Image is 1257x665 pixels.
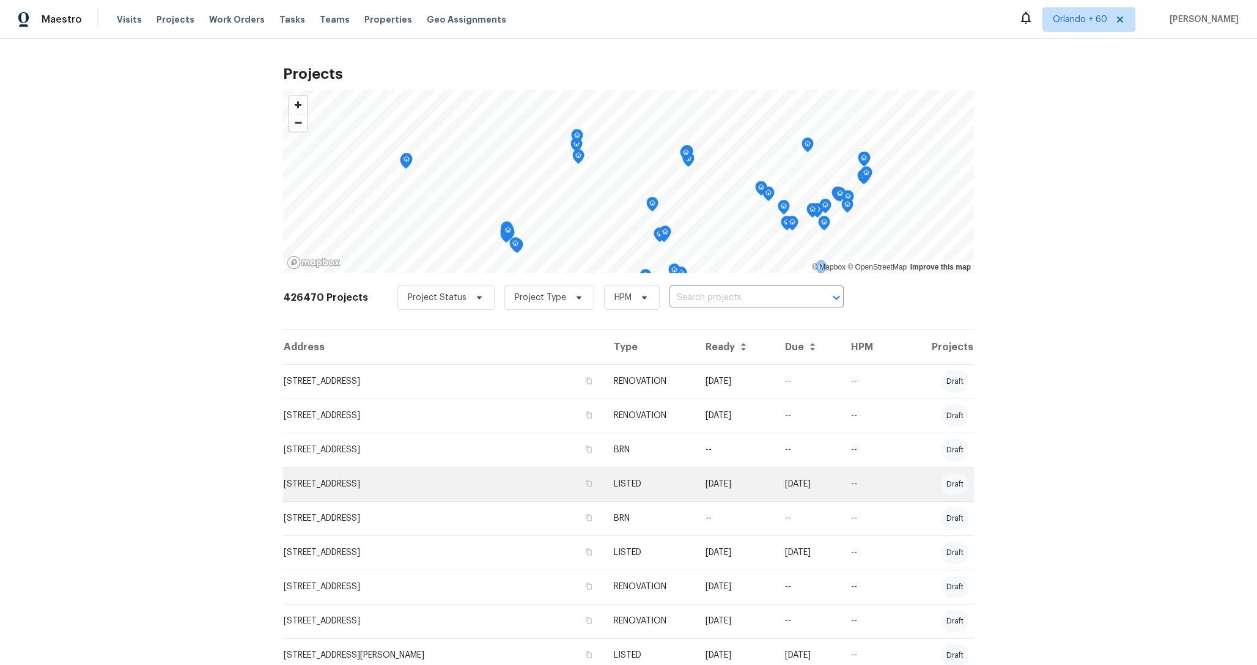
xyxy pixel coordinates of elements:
[775,604,841,638] td: --
[802,138,814,156] div: Map marker
[781,216,793,235] div: Map marker
[604,501,696,535] td: BRN
[604,535,696,570] td: LISTED
[831,186,844,205] div: Map marker
[841,570,894,604] td: --
[659,226,671,244] div: Map marker
[942,405,968,427] div: draft
[400,154,412,173] div: Map marker
[583,444,594,455] button: Copy Address
[696,330,775,364] th: Ready
[755,181,767,200] div: Map marker
[775,467,841,501] td: [DATE]
[279,15,305,24] span: Tasks
[604,467,696,501] td: LISTED
[775,570,841,604] td: --
[841,330,894,364] th: HPM
[942,507,968,529] div: draft
[400,153,413,172] div: Map marker
[668,263,680,282] div: Map marker
[680,146,692,165] div: Map marker
[1053,13,1107,26] span: Orlando + 60
[287,255,341,270] a: Mapbox homepage
[942,542,968,564] div: draft
[775,364,841,399] td: --
[283,90,974,273] canvas: Map
[604,330,696,364] th: Type
[696,535,775,570] td: [DATE]
[604,433,696,467] td: BRN
[157,13,194,26] span: Projects
[828,289,845,306] button: Open
[860,166,872,185] div: Map marker
[806,203,819,222] div: Map marker
[500,228,512,247] div: Map marker
[834,187,846,206] div: Map marker
[841,364,894,399] td: --
[910,263,971,271] a: Improve this map
[283,570,604,604] td: [STREET_ADDRESS]
[283,68,974,80] h2: Projects
[583,512,594,523] button: Copy Address
[696,501,775,535] td: --
[283,433,604,467] td: [STREET_ADDRESS]
[364,13,412,26] span: Properties
[604,399,696,433] td: RENOVATION
[283,535,604,570] td: [STREET_ADDRESS]
[289,96,307,114] button: Zoom in
[775,399,841,433] td: --
[604,604,696,638] td: RENOVATION
[117,13,142,26] span: Visits
[841,399,894,433] td: --
[654,227,666,246] div: Map marker
[669,288,809,307] input: Search projects
[209,13,265,26] span: Work Orders
[857,169,869,188] div: Map marker
[408,292,466,304] span: Project Status
[841,467,894,501] td: --
[289,114,307,131] span: Zoom out
[283,604,604,638] td: [STREET_ADDRESS]
[858,152,870,171] div: Map marker
[675,266,687,285] div: Map marker
[775,501,841,535] td: --
[842,190,854,209] div: Map marker
[696,433,775,467] td: --
[583,649,594,660] button: Copy Address
[894,330,974,364] th: Projects
[1165,13,1239,26] span: [PERSON_NAME]
[841,198,853,217] div: Map marker
[283,292,368,304] h2: 426470 Projects
[283,364,604,399] td: [STREET_ADDRESS]
[841,604,894,638] td: --
[283,399,604,433] td: [STREET_ADDRESS]
[942,576,968,598] div: draft
[572,149,584,168] div: Map marker
[583,478,594,489] button: Copy Address
[942,370,968,392] div: draft
[841,535,894,570] td: --
[818,216,830,235] div: Map marker
[696,467,775,501] td: [DATE]
[283,330,604,364] th: Address
[583,581,594,592] button: Copy Address
[942,439,968,461] div: draft
[812,263,846,271] a: Mapbox
[320,13,350,26] span: Teams
[841,501,894,535] td: --
[775,433,841,467] td: --
[604,364,696,399] td: RENOVATION
[762,186,775,205] div: Map marker
[283,467,604,501] td: [STREET_ADDRESS]
[501,221,513,240] div: Map marker
[283,501,604,535] td: [STREET_ADDRESS]
[858,169,871,188] div: Map marker
[614,292,632,304] span: HPM
[847,263,907,271] a: OpenStreetMap
[502,224,514,243] div: Map marker
[942,473,968,495] div: draft
[775,330,841,364] th: Due
[640,269,652,288] div: Map marker
[786,216,798,235] div: Map marker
